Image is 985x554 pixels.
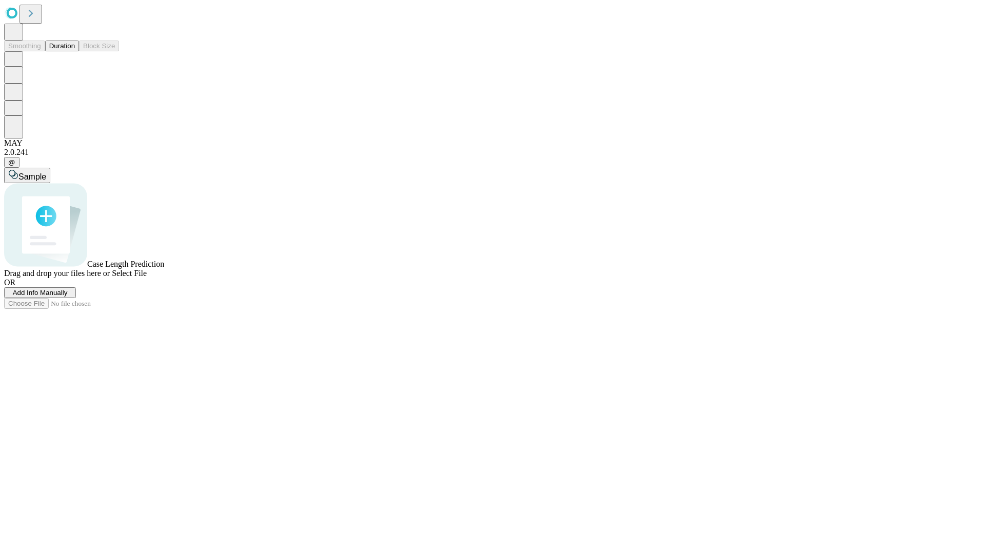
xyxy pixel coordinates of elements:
[87,260,164,268] span: Case Length Prediction
[4,148,981,157] div: 2.0.241
[45,41,79,51] button: Duration
[4,41,45,51] button: Smoothing
[79,41,119,51] button: Block Size
[112,269,147,278] span: Select File
[8,159,15,166] span: @
[4,278,15,287] span: OR
[4,138,981,148] div: MAY
[4,269,110,278] span: Drag and drop your files here or
[4,168,50,183] button: Sample
[18,172,46,181] span: Sample
[4,287,76,298] button: Add Info Manually
[4,157,19,168] button: @
[13,289,68,296] span: Add Info Manually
